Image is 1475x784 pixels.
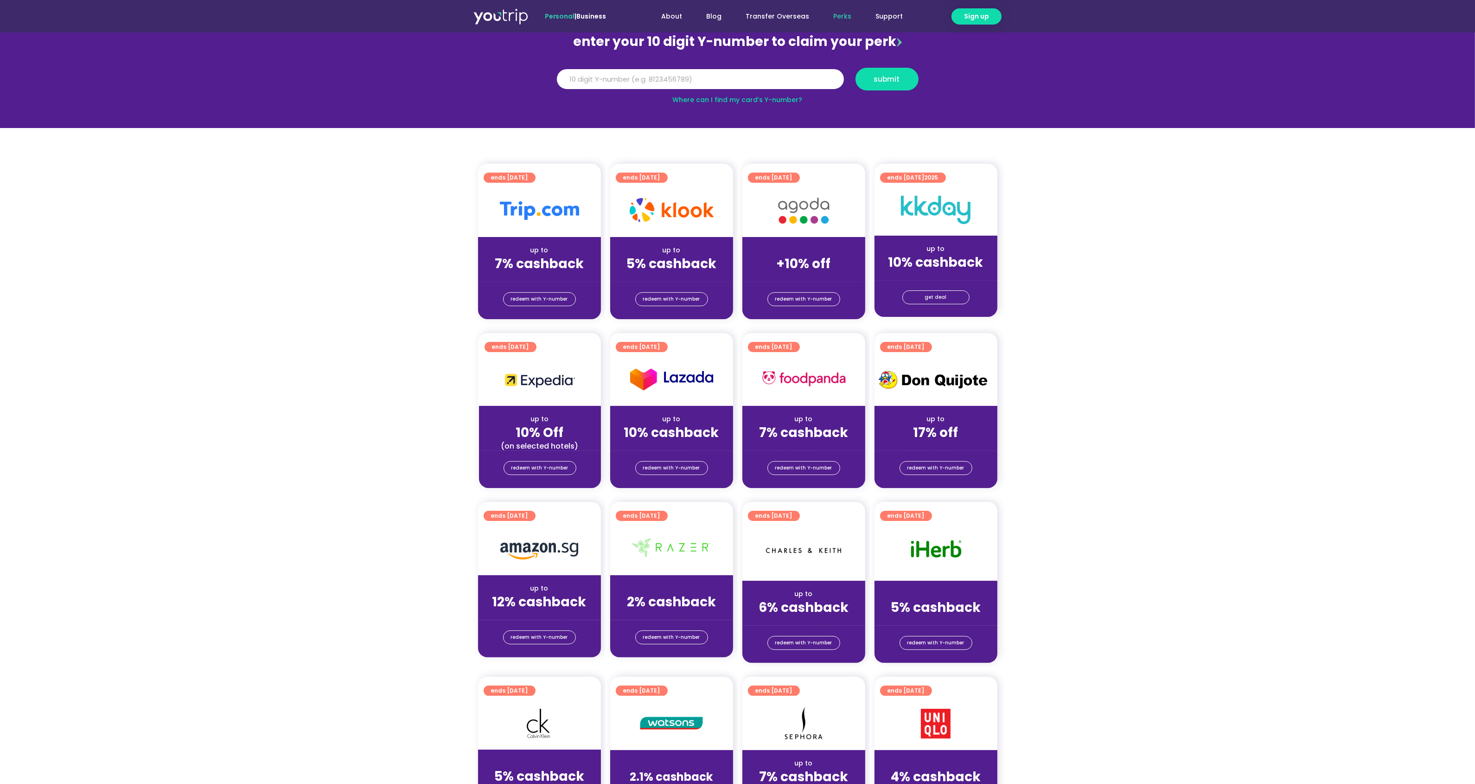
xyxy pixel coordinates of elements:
[616,173,668,183] a: ends [DATE]
[485,610,594,620] div: (for stays only)
[545,12,575,21] span: Personal
[755,342,792,352] span: ends [DATE]
[504,461,576,475] a: redeem with Y-number
[759,424,848,442] strong: 7% cashback
[777,255,831,273] strong: +10% off
[888,173,939,183] span: ends [DATE]
[623,511,660,521] span: ends [DATE]
[767,636,840,650] a: redeem with Y-number
[755,686,792,696] span: ends [DATE]
[618,272,726,282] div: (for stays only)
[495,255,584,273] strong: 7% cashback
[485,245,594,255] div: up to
[492,593,587,611] strong: 12% cashback
[486,441,594,451] div: (on selected hotels)
[750,589,858,599] div: up to
[618,758,726,768] div: up to
[888,511,925,521] span: ends [DATE]
[888,253,983,271] strong: 10% cashback
[673,95,803,104] a: Where can I find my card’s Y-number?
[880,686,932,696] a: ends [DATE]
[616,342,668,352] a: ends [DATE]
[755,511,792,521] span: ends [DATE]
[951,8,1002,25] a: Sign up
[900,461,972,475] a: redeem with Y-number
[795,245,812,255] span: up to
[643,462,700,475] span: redeem with Y-number
[902,290,970,304] a: get deal
[484,511,536,521] a: ends [DATE]
[557,69,844,90] input: 10 digit Y-number (e.g. 8123456789)
[775,293,832,306] span: redeem with Y-number
[888,342,925,352] span: ends [DATE]
[925,174,939,181] span: 2025
[882,589,990,599] div: up to
[856,68,919,90] button: submit
[750,616,858,626] div: (for stays only)
[484,686,536,696] a: ends [DATE]
[755,173,792,183] span: ends [DATE]
[503,292,576,306] a: redeem with Y-number
[882,271,990,281] div: (for stays only)
[734,8,822,25] a: Transfer Overseas
[511,631,568,644] span: redeem with Y-number
[486,414,594,424] div: up to
[635,461,708,475] a: redeem with Y-number
[750,441,858,451] div: (for stays only)
[775,636,832,649] span: redeem with Y-number
[635,292,708,306] a: redeem with Y-number
[748,342,800,352] a: ends [DATE]
[750,272,858,282] div: (for stays only)
[627,593,716,611] strong: 2% cashback
[907,462,964,475] span: redeem with Y-number
[767,461,840,475] a: redeem with Y-number
[882,758,990,768] div: up to
[643,293,700,306] span: redeem with Y-number
[484,173,536,183] a: ends [DATE]
[485,342,536,352] a: ends [DATE]
[503,630,576,644] a: redeem with Y-number
[925,291,947,304] span: get deal
[623,686,660,696] span: ends [DATE]
[880,511,932,521] a: ends [DATE]
[623,342,660,352] span: ends [DATE]
[632,8,915,25] nav: Menu
[882,244,990,254] div: up to
[511,462,568,475] span: redeem with Y-number
[485,584,594,593] div: up to
[623,173,660,183] span: ends [DATE]
[511,293,568,306] span: redeem with Y-number
[650,8,695,25] a: About
[891,598,981,617] strong: 5% cashback
[635,630,708,644] a: redeem with Y-number
[557,68,919,97] form: Y Number
[888,686,925,696] span: ends [DATE]
[516,424,564,442] strong: 10% Off
[618,584,726,593] div: up to
[750,414,858,424] div: up to
[907,636,964,649] span: redeem with Y-number
[616,686,668,696] a: ends [DATE]
[775,462,832,475] span: redeem with Y-number
[618,414,726,424] div: up to
[874,76,900,83] span: submit
[882,441,990,451] div: (for stays only)
[485,272,594,282] div: (for stays only)
[485,758,594,768] div: up to
[748,173,800,183] a: ends [DATE]
[491,511,528,521] span: ends [DATE]
[618,245,726,255] div: up to
[864,8,915,25] a: Support
[695,8,734,25] a: Blog
[900,636,972,650] a: redeem with Y-number
[913,424,958,442] strong: 17% off
[491,173,528,183] span: ends [DATE]
[882,616,990,626] div: (for stays only)
[882,414,990,424] div: up to
[545,12,607,21] span: |
[748,686,800,696] a: ends [DATE]
[552,30,923,54] div: enter your 10 digit Y-number to claim your perk
[491,686,528,696] span: ends [DATE]
[618,441,726,451] div: (for stays only)
[880,173,946,183] a: ends [DATE]2025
